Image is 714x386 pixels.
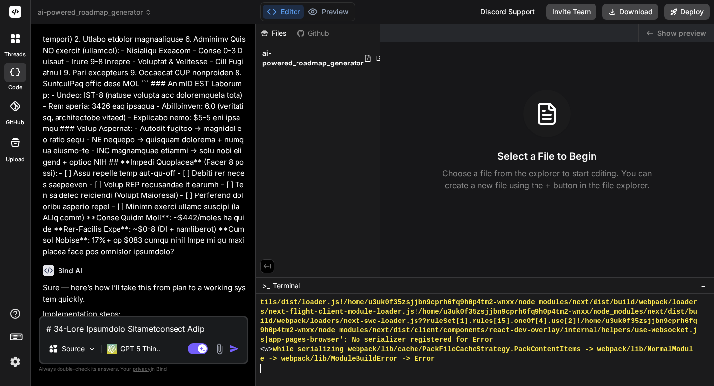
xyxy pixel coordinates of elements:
[436,167,658,191] p: Choose a file from the explorer to start editing. You can create a new file using the + button in...
[263,5,304,19] button: Editor
[229,344,239,354] img: icon
[262,281,270,291] span: >_
[260,298,697,307] span: tils/dist/loader.js!/home/u3uk0f35zsjjbn9cprh6fq9h0p4tm2-wnxx/node_modules/next/dist/build/webpac...
[6,155,25,164] label: Upload
[701,281,706,291] span: −
[273,281,300,291] span: Terminal
[88,345,96,353] img: Pick Models
[39,364,248,374] p: Always double-check its answers. Your in Bind
[38,7,152,17] span: ai-powered_roadmap_generator
[260,307,697,317] span: s/next-flight-client-module-loader.js!/home/u3uk0f35zsjjbn9cprh6fq9h0p4tm2-wnxx/node_modules/next...
[497,149,596,163] h3: Select a File to Begin
[8,83,22,92] label: code
[475,4,540,20] div: Discord Support
[6,118,24,127] label: GitHub
[43,309,246,320] p: Implementation steps:
[273,345,693,354] span: while serializing webpack/lib/cache/PackFileCacheStrategy.PackContentItems -> webpack/lib/NormalM...
[699,278,708,294] button: −
[214,343,225,355] img: attachment
[602,4,658,20] button: Download
[58,266,82,276] h6: Bind AI
[43,282,246,305] p: Sure — here’s how I’ll take this from plan to a working system quickly.
[664,4,710,20] button: Deploy
[546,4,596,20] button: Invite Team
[262,48,364,68] span: ai-powered_roadmap_generator
[260,354,435,364] span: e -> webpack/lib/ModuleBuildError -> Error
[657,28,706,38] span: Show preview
[107,344,117,354] img: GPT 5 Thinking Medium
[260,345,273,354] span: <w>
[304,5,353,19] button: Preview
[256,28,293,38] div: Files
[260,335,493,345] span: s|app-pages-browser': No serializer registered for Error
[260,317,697,326] span: ild/webpack/loaders/next-swc-loader.js??ruleSet[1].rules[15].oneOf[4].use[2]!/home/u3uk0f35zsjjbn...
[62,344,85,354] p: Source
[120,344,160,354] p: GPT 5 Thin..
[7,353,24,370] img: settings
[4,50,26,59] label: threads
[260,326,697,335] span: 9h0p4tm2-wnxx/node_modules/next/dist/client/components/react-dev-overlay/internal/helpers/use-web...
[293,28,334,38] div: Github
[133,366,151,372] span: privacy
